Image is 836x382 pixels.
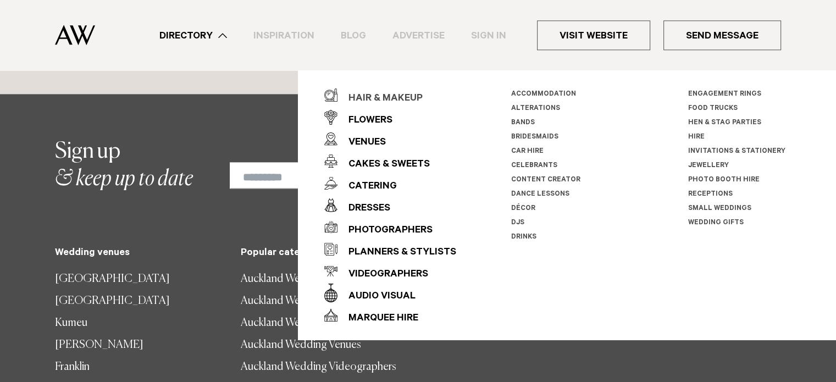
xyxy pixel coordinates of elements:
[511,191,569,198] a: Dance Lessons
[511,234,536,241] a: Drinks
[55,356,223,378] a: Franklin
[55,312,223,334] a: Kumeu
[458,28,519,43] a: Sign In
[55,248,223,259] h5: Wedding venues
[337,176,397,198] div: Catering
[688,191,733,198] a: Receptions
[324,84,456,106] a: Hair & Makeup
[241,334,409,356] a: Auckland Wedding Venues
[511,162,557,170] a: Celebrants
[241,312,409,334] a: Auckland Wedding Photographers
[324,172,456,194] a: Catering
[240,28,328,43] a: Inspiration
[55,290,223,312] a: [GEOGRAPHIC_DATA]
[324,194,456,216] a: Dresses
[241,356,409,378] a: Auckland Wedding Videographers
[337,308,418,330] div: Marquee Hire
[511,219,524,227] a: DJs
[337,198,390,220] div: Dresses
[663,20,781,50] a: Send Message
[511,134,558,141] a: Bridesmaids
[55,268,223,290] a: [GEOGRAPHIC_DATA]
[241,248,409,259] h5: Popular categories
[511,176,580,184] a: Content Creator
[511,205,535,213] a: Décor
[337,110,392,132] div: Flowers
[337,286,416,308] div: Audio Visual
[146,28,240,43] a: Directory
[324,238,456,260] a: Planners & Stylists
[688,105,738,113] a: Food Trucks
[688,205,751,213] a: Small Weddings
[511,91,576,98] a: Accommodation
[537,20,650,50] a: Visit Website
[337,88,423,110] div: Hair & Makeup
[511,119,535,127] a: Bands
[241,290,409,312] a: Auckland Wedding Hire
[511,148,544,156] a: Car Hire
[688,148,785,156] a: Invitations & Stationery
[337,154,430,176] div: Cakes & Sweets
[379,28,458,43] a: Advertise
[324,216,456,238] a: Photographers
[688,176,760,184] a: Photo Booth Hire
[688,91,761,98] a: Engagement Rings
[688,134,705,141] a: Hire
[337,264,428,286] div: Videographers
[55,334,223,356] a: [PERSON_NAME]
[337,220,433,242] div: Photographers
[688,219,744,227] a: Wedding Gifts
[328,28,379,43] a: Blog
[324,304,456,326] a: Marquee Hire
[55,138,193,193] h2: & keep up to date
[324,282,456,304] a: Audio Visual
[688,162,729,170] a: Jewellery
[324,106,456,128] a: Flowers
[55,141,120,163] span: Sign up
[337,132,386,154] div: Venues
[241,268,409,290] a: Auckland Wedding Flowers
[324,260,456,282] a: Videographers
[337,242,456,264] div: Planners & Stylists
[511,105,560,113] a: Alterations
[55,25,95,45] img: Auckland Weddings Logo
[324,128,456,150] a: Venues
[324,150,456,172] a: Cakes & Sweets
[688,119,761,127] a: Hen & Stag Parties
